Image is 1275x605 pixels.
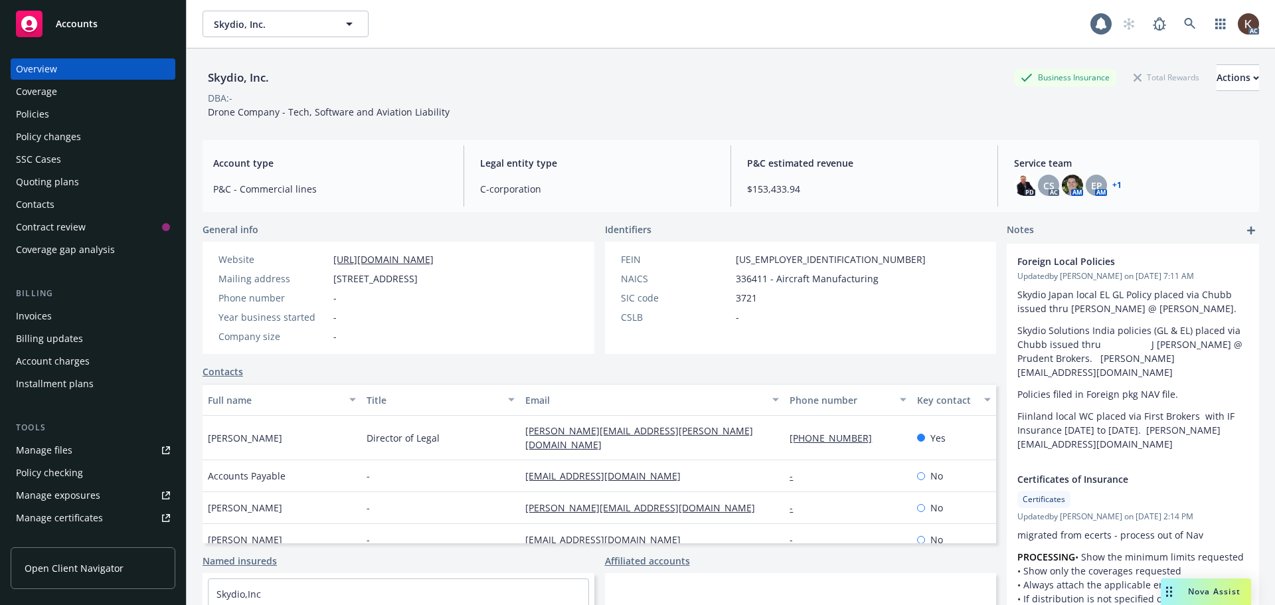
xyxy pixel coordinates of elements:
span: P&C - Commercial lines [213,182,448,196]
span: [PERSON_NAME] [208,533,282,547]
span: C-corporation [480,182,715,196]
span: No [930,501,943,515]
div: Contacts [16,194,54,215]
a: Manage claims [11,530,175,551]
span: Skydio, Inc. [214,17,329,31]
span: [US_EMPLOYER_IDENTIFICATION_NUMBER] [736,252,926,266]
span: No [930,533,943,547]
a: Named insureds [203,554,277,568]
a: add [1243,222,1259,238]
a: - [790,501,804,514]
a: Manage files [11,440,175,461]
span: [STREET_ADDRESS] [333,272,418,286]
span: Legal entity type [480,156,715,170]
p: Skydio Solutions India policies (GL & EL) placed via Chubb issued thru J [PERSON_NAME] @ Prudent ... [1017,323,1248,379]
div: FEIN [621,252,730,266]
div: Coverage gap analysis [16,239,115,260]
a: Contacts [11,194,175,215]
span: Notes [1007,222,1034,238]
button: Actions [1217,64,1259,91]
a: Quoting plans [11,171,175,193]
span: - [333,291,337,305]
a: Coverage gap analysis [11,239,175,260]
div: Foreign Local PoliciesUpdatedby [PERSON_NAME] on [DATE] 7:11 AMSkydio Japan local EL GL Policy pl... [1007,244,1259,462]
a: Manage certificates [11,507,175,529]
a: Report a Bug [1146,11,1173,37]
div: Skydio, Inc. [203,69,274,86]
div: Company size [218,329,328,343]
span: 3721 [736,291,757,305]
div: Policies [16,104,49,125]
span: Accounts Payable [208,469,286,483]
span: Updated by [PERSON_NAME] on [DATE] 7:11 AM [1017,270,1248,282]
div: Overview [16,58,57,80]
div: Website [218,252,328,266]
a: [PHONE_NUMBER] [790,432,883,444]
a: [PERSON_NAME][EMAIL_ADDRESS][DOMAIN_NAME] [525,501,766,514]
a: - [790,470,804,482]
div: Tools [11,421,175,434]
div: CSLB [621,310,730,324]
p: migrated from ecerts - process out of Nav [1017,528,1248,542]
span: Identifiers [605,222,651,236]
span: CS [1043,179,1055,193]
div: Title [367,393,500,407]
strong: PROCESSING [1017,551,1075,563]
div: Drag to move [1161,578,1177,605]
a: Affiliated accounts [605,554,690,568]
div: Year business started [218,310,328,324]
span: No [930,469,943,483]
span: Accounts [56,19,98,29]
a: Invoices [11,305,175,327]
button: Phone number [784,384,911,416]
div: SSC Cases [16,149,61,170]
div: Policy checking [16,462,83,483]
div: Email [525,393,764,407]
div: Billing [11,287,175,300]
button: Nova Assist [1161,578,1251,605]
p: Policies filed in Foreign pkg NAV file. [1017,387,1248,401]
a: Policy changes [11,126,175,147]
a: [EMAIL_ADDRESS][DOMAIN_NAME] [525,470,691,482]
p: Fiinland local WC placed via First Brokers with IF Insurance [DATE] to [DATE]. [PERSON_NAME][EMAI... [1017,409,1248,451]
button: Title [361,384,520,416]
div: Quoting plans [16,171,79,193]
span: Director of Legal [367,431,440,445]
span: Account type [213,156,448,170]
img: photo [1062,175,1083,196]
a: Skydio,Inc [216,588,261,600]
div: Manage files [16,440,72,461]
button: Key contact [912,384,996,416]
span: General info [203,222,258,236]
span: [PERSON_NAME] [208,431,282,445]
a: Policies [11,104,175,125]
div: NAICS [621,272,730,286]
a: Contacts [203,365,243,379]
span: Open Client Navigator [25,561,124,575]
span: Certificates of Insurance [1017,472,1214,486]
div: Policy changes [16,126,81,147]
img: photo [1014,175,1035,196]
div: Key contact [917,393,976,407]
button: Full name [203,384,361,416]
a: Coverage [11,81,175,102]
div: Full name [208,393,341,407]
a: Manage exposures [11,485,175,506]
a: Billing updates [11,328,175,349]
span: Drone Company - Tech, Software and Aviation Liability [208,106,450,118]
span: - [367,469,370,483]
span: P&C estimated revenue [747,156,981,170]
div: Business Insurance [1014,69,1116,86]
a: [PERSON_NAME][EMAIL_ADDRESS][PERSON_NAME][DOMAIN_NAME] [525,424,753,451]
span: Updated by [PERSON_NAME] on [DATE] 2:14 PM [1017,511,1248,523]
a: Account charges [11,351,175,372]
div: Account charges [16,351,90,372]
span: - [367,501,370,515]
div: Phone number [218,291,328,305]
div: Total Rewards [1127,69,1206,86]
span: [PERSON_NAME] [208,501,282,515]
button: Email [520,384,784,416]
div: SIC code [621,291,730,305]
span: - [367,533,370,547]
